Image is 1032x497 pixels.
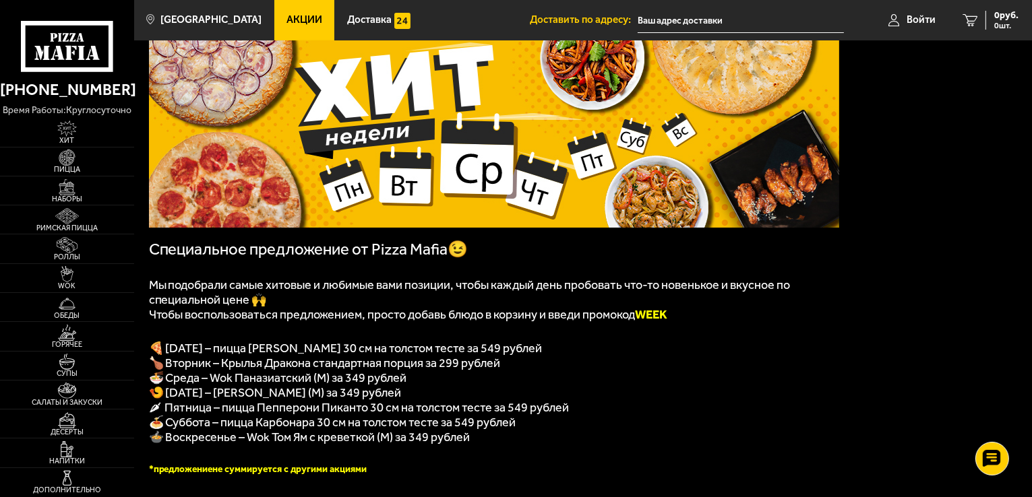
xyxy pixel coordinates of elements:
[907,15,936,25] span: Войти
[149,26,839,228] img: 1024x1024
[213,463,367,475] span: не суммируется с другими акциями
[994,11,1019,20] span: 0 руб.
[149,463,213,475] span: *предложение
[638,8,844,33] input: Ваш адрес доставки
[347,15,392,25] span: Доставка
[530,15,638,25] span: Доставить по адресу:
[636,307,668,322] b: WEEK
[160,15,262,25] span: [GEOGRAPHIC_DATA]
[149,370,407,385] span: 🍜 Среда – Wok Паназиатский (M) за 349 рублей
[394,13,411,29] img: 15daf4d41897b9f0e9f617042186c801.svg
[286,15,322,25] span: Акции
[149,430,471,444] span: 🍲 Воскресенье – Wok Том Ям с креветкой (M) за 349 рублей
[149,385,402,400] span: 🍤 [DATE] – [PERSON_NAME] (M) за 349 рублей
[149,341,543,356] span: 🍕 [DATE] – пицца [PERSON_NAME] 30 см на толстом тесте за 549 рублей
[149,400,570,415] span: 🌶 Пятница – пицца Пепперони Пиканто 30 см на толстом тесте за 549 рублей
[149,277,791,307] span: Мы подобрали самые хитовые и любимые вами позиции, чтобы каждый день пробовать что-то новенькое и...
[149,307,668,322] span: Чтобы воспользоваться предложением, просто добавь блюдо в корзину и введи промокод
[994,22,1019,30] span: 0 шт.
[149,240,468,259] span: Специальное предложение от Pizza Mafia😉
[149,415,516,430] span: 🍝 Суббота – пицца Карбонара 30 см на толстом тесте за 549 рублей
[149,356,501,370] span: 🍗 Вторник – Крылья Дракона стандартная порция за 299 рублей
